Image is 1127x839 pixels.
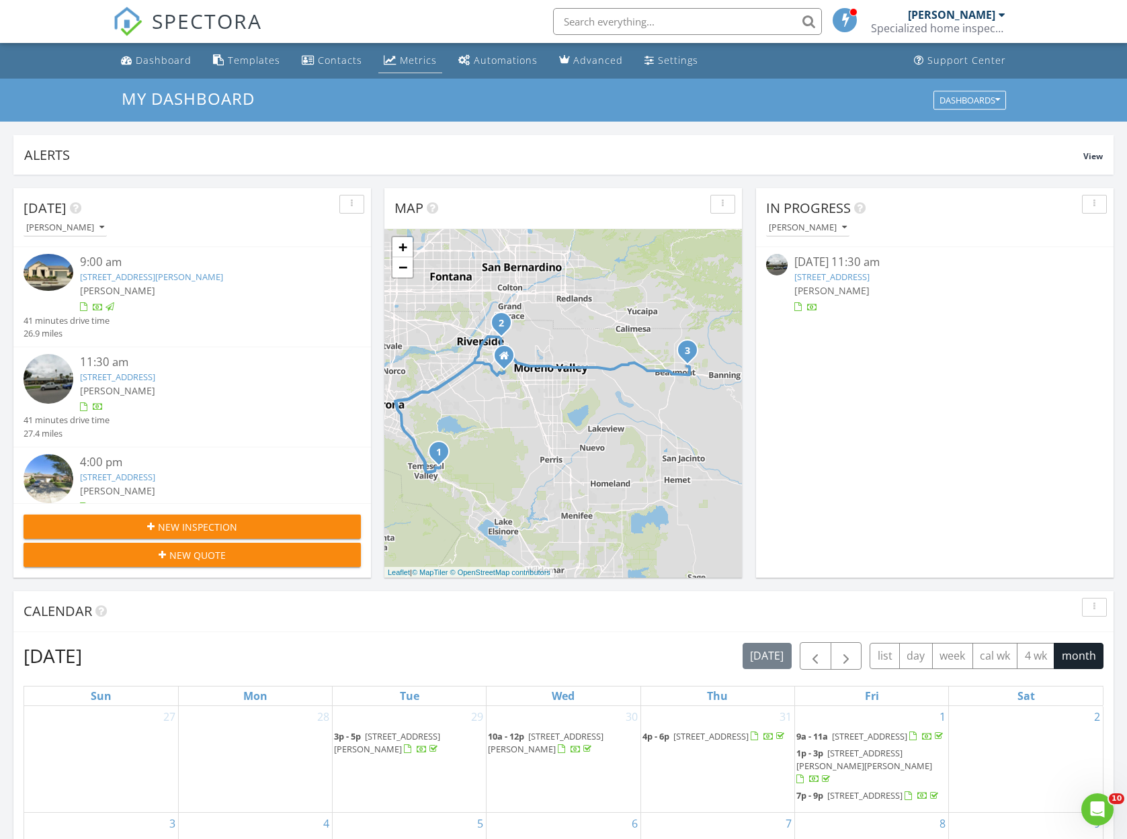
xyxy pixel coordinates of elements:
[499,319,504,328] i: 2
[333,706,487,813] td: Go to July 29, 2025
[832,730,907,742] span: [STREET_ADDRESS]
[80,384,155,397] span: [PERSON_NAME]
[24,602,92,620] span: Calendar
[136,54,192,67] div: Dashboard
[862,687,882,705] a: Friday
[24,199,67,217] span: [DATE]
[766,254,1103,314] a: [DATE] 11:30 am [STREET_ADDRESS] [PERSON_NAME]
[397,687,422,705] a: Tuesday
[161,706,178,727] a: Go to July 27, 2025
[1081,793,1114,826] iframe: Intercom live chat
[80,354,333,371] div: 11:30 am
[796,747,932,785] a: 1p - 3p [STREET_ADDRESS][PERSON_NAME][PERSON_NAME]
[827,789,903,801] span: [STREET_ADDRESS]
[474,813,486,834] a: Go to August 5, 2025
[899,643,933,669] button: day
[766,219,849,237] button: [PERSON_NAME]
[392,237,413,257] a: Zoom in
[937,813,948,834] a: Go to August 8, 2025
[870,643,900,669] button: list
[639,48,704,73] a: Settings
[24,254,361,340] a: 9:00 am [STREET_ADDRESS][PERSON_NAME] [PERSON_NAME] 41 minutes drive time 26.9 miles
[88,687,114,705] a: Sunday
[704,687,731,705] a: Thursday
[178,706,332,813] td: Go to July 28, 2025
[80,454,333,471] div: 4:00 pm
[937,706,948,727] a: Go to August 1, 2025
[80,371,155,383] a: [STREET_ADDRESS]
[24,354,361,440] a: 11:30 am [STREET_ADDRESS] [PERSON_NAME] 41 minutes drive time 27.4 miles
[80,471,155,483] a: [STREET_ADDRESS]
[932,643,973,669] button: week
[909,48,1011,73] a: Support Center
[80,284,155,297] span: [PERSON_NAME]
[388,568,410,576] a: Leaflet
[334,730,361,742] span: 3p - 5p
[296,48,368,73] a: Contacts
[796,789,823,801] span: 7p - 9p
[972,643,1018,669] button: cal wk
[24,219,107,237] button: [PERSON_NAME]
[1015,687,1038,705] a: Saturday
[800,642,831,670] button: Previous month
[743,643,792,669] button: [DATE]
[400,54,437,67] div: Metrics
[504,355,512,363] div: 6504 Blackwood St., Riverside CA 92506
[573,54,623,67] div: Advanced
[318,54,362,67] div: Contacts
[794,271,870,283] a: [STREET_ADDRESS]
[488,729,638,758] a: 10a - 12p [STREET_ADDRESS][PERSON_NAME]
[24,314,110,327] div: 41 minutes drive time
[685,347,690,356] i: 3
[436,448,442,457] i: 1
[241,687,270,705] a: Monday
[24,414,110,427] div: 41 minutes drive time
[80,271,223,283] a: [STREET_ADDRESS][PERSON_NAME]
[24,543,361,567] button: New Quote
[334,730,440,755] a: 3p - 5p [STREET_ADDRESS][PERSON_NAME]
[488,730,524,742] span: 10a - 12p
[687,350,696,358] div: 1256 Sunburst Dr, Beaumont, CA 92223
[228,54,280,67] div: Templates
[796,747,932,772] span: [STREET_ADDRESS][PERSON_NAME][PERSON_NAME]
[113,7,142,36] img: The Best Home Inspection Software - Spectora
[501,322,509,330] div: 2891 Canyon Crest Dr, Riverside, CA 92507
[640,706,794,813] td: Go to July 31, 2025
[488,730,603,755] a: 10a - 12p [STREET_ADDRESS][PERSON_NAME]
[553,8,822,35] input: Search everything...
[933,91,1006,109] button: Dashboards
[871,21,1005,35] div: Specialized home inspections
[908,8,995,21] div: [PERSON_NAME]
[796,729,947,745] a: 9a - 11a [STREET_ADDRESS]
[321,813,332,834] a: Go to August 4, 2025
[831,642,862,670] button: Next month
[642,729,793,745] a: 4p - 6p [STREET_ADDRESS]
[113,18,262,46] a: SPECTORA
[24,515,361,539] button: New Inspection
[384,567,554,578] div: |
[378,48,442,73] a: Metrics
[116,48,197,73] a: Dashboard
[642,730,669,742] span: 4p - 6p
[474,54,538,67] div: Automations
[554,48,628,73] a: Advanced
[949,706,1103,813] td: Go to August 2, 2025
[623,706,640,727] a: Go to July 30, 2025
[26,223,104,232] div: [PERSON_NAME]
[940,95,1000,105] div: Dashboards
[766,254,788,275] img: streetview
[796,747,823,759] span: 1p - 3p
[488,730,603,755] span: [STREET_ADDRESS][PERSON_NAME]
[80,484,155,497] span: [PERSON_NAME]
[24,706,178,813] td: Go to July 27, 2025
[1109,793,1124,804] span: 10
[766,199,851,217] span: In Progress
[24,642,82,669] h2: [DATE]
[794,284,870,297] span: [PERSON_NAME]
[169,548,226,562] span: New Quote
[24,146,1083,164] div: Alerts
[450,568,550,576] a: © OpenStreetMap contributors
[334,729,485,758] a: 3p - 5p [STREET_ADDRESS][PERSON_NAME]
[158,520,237,534] span: New Inspection
[1083,150,1103,162] span: View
